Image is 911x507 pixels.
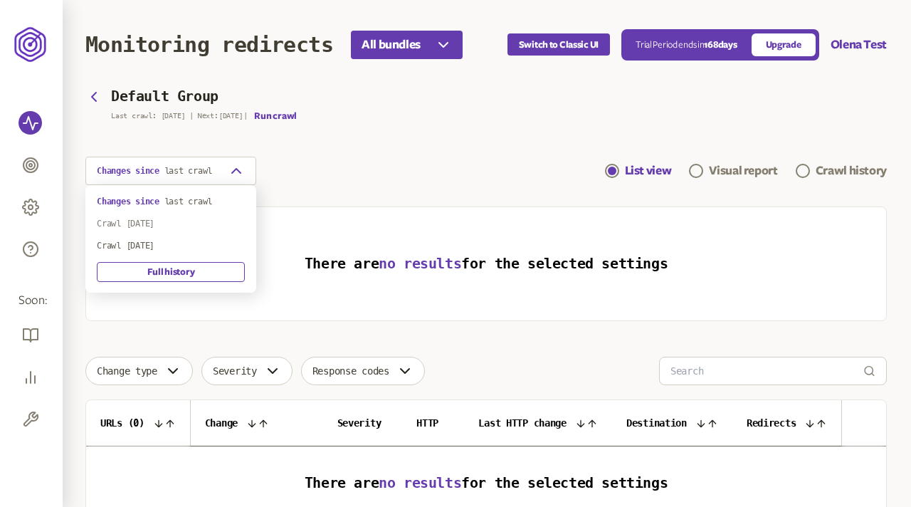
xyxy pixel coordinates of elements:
a: Full history [97,262,245,282]
span: Soon: [19,293,44,309]
button: Changes since last crawl [85,157,256,185]
div: Changes since last crawl [85,185,256,293]
span: last crawl [164,166,213,176]
div: Crawl [DATE] [97,240,245,251]
span: last crawl [164,197,213,207]
p: Changes since [97,165,212,177]
div: Crawl [DATE] [97,218,245,229]
p: Changes since [97,196,245,207]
